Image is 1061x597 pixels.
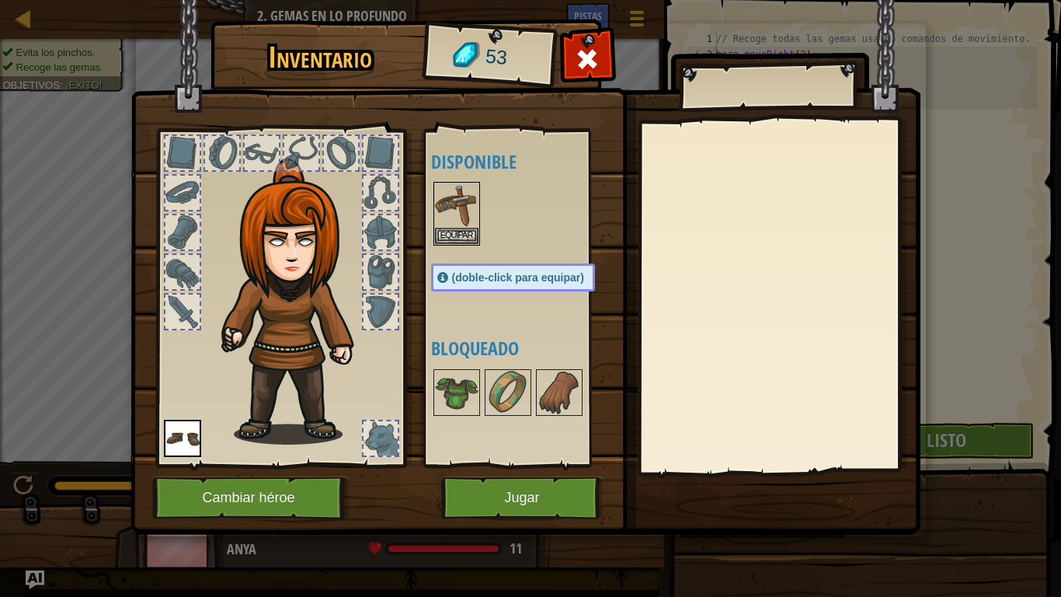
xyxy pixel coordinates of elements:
[537,371,581,414] img: portrait.png
[221,41,419,74] h1: Inventario
[452,271,584,284] span: (doble-click para equipar)
[152,477,350,519] button: Cambiar héroe
[486,371,530,414] img: portrait.png
[164,420,201,457] img: portrait.png
[435,228,478,244] button: Equipar
[441,477,604,519] button: Jugar
[214,159,381,445] img: hair_f2.png
[431,338,626,358] h4: Bloqueado
[431,152,626,172] h4: Disponible
[435,371,478,414] img: portrait.png
[435,183,478,227] img: portrait.png
[484,43,508,72] span: 53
